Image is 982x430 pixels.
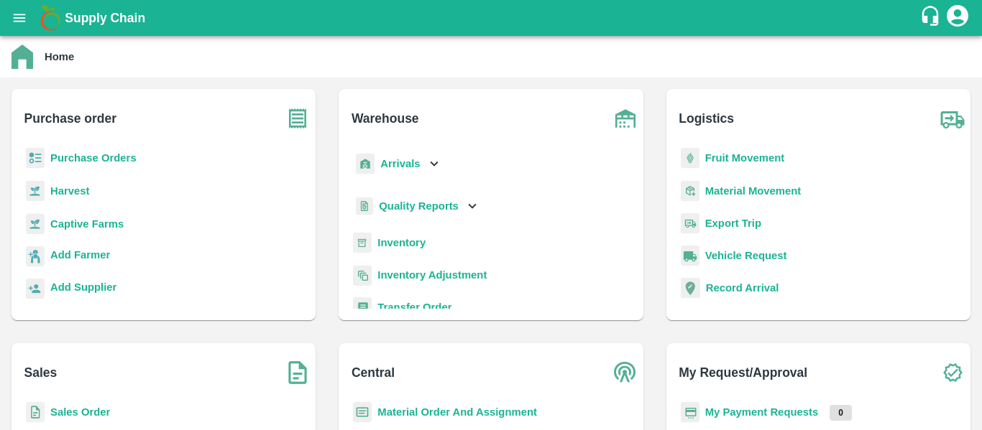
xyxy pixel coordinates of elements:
img: farmer [26,246,45,267]
img: whTransfer [353,297,372,318]
b: Logistics [679,108,734,128]
div: account of current user [945,3,970,33]
b: Purchase order [24,108,116,128]
img: whInventory [353,233,372,253]
img: centralMaterial [353,402,372,423]
a: My Payment Requests [705,406,819,418]
b: Sales [24,363,58,383]
img: recordArrival [681,278,700,298]
img: vehicle [681,246,699,266]
a: Purchase Orders [50,152,137,164]
img: harvest [26,213,45,235]
img: home [12,45,33,69]
img: harvest [26,180,45,202]
img: truck [935,101,970,136]
img: reciept [26,148,45,169]
img: warehouse [607,101,643,136]
a: Export Trip [705,218,761,229]
a: Inventory Adjustment [377,269,487,281]
a: Fruit Movement [705,152,785,164]
img: fruit [681,148,699,169]
img: inventory [353,265,372,286]
img: supplier [26,279,45,299]
img: payment [681,402,699,423]
a: Record Arrival [706,282,779,294]
div: Quality Reports [353,192,480,221]
div: customer-support [919,5,945,31]
b: Central [352,363,395,383]
img: delivery [681,213,699,234]
b: Supply Chain [65,11,145,25]
img: qualityReport [356,197,373,215]
a: Harvest [50,185,89,197]
img: central [607,355,643,391]
b: Add Supplier [50,281,116,293]
img: purchase [280,101,316,136]
a: Vehicle Request [705,250,787,261]
b: My Request/Approval [679,363,807,383]
button: open drawer [3,1,36,34]
a: Material Order And Assignment [377,406,537,418]
img: check [935,355,970,391]
a: Sales Order [50,406,110,418]
img: whArrival [356,154,375,174]
a: Supply Chain [65,8,919,28]
img: soSales [280,355,316,391]
img: sales [26,402,45,423]
a: Add Farmer [50,247,110,266]
a: Inventory [377,237,426,248]
b: Add Farmer [50,249,110,261]
b: Warehouse [352,108,419,128]
b: Quality Reports [379,200,459,212]
img: logo [36,4,65,32]
p: 0 [830,405,852,421]
b: Arrivals [380,158,420,169]
img: material [681,180,699,202]
a: Material Movement [705,185,802,197]
a: Captive Farms [50,218,124,230]
div: Arrivals [353,148,442,180]
a: Add Supplier [50,279,116,299]
a: Transfer Order [377,302,451,313]
b: Home [45,51,74,62]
